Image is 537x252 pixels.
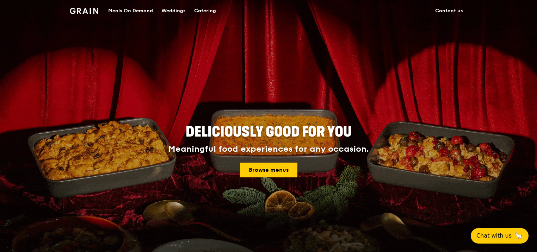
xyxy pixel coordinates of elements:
a: Contact us [431,0,467,21]
img: Grain [70,8,98,14]
div: Meaningful food experiences for any occasion. [142,144,395,154]
span: Chat with us [476,232,512,240]
button: Chat with us🦙 [471,228,529,244]
a: Browse menus [240,163,297,177]
a: Weddings [157,0,190,21]
span: Deliciously good for you [186,124,352,140]
div: Catering [194,0,216,21]
a: Catering [190,0,220,21]
span: 🦙 [514,232,523,240]
div: Weddings [161,0,186,21]
div: Meals On Demand [108,0,153,21]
